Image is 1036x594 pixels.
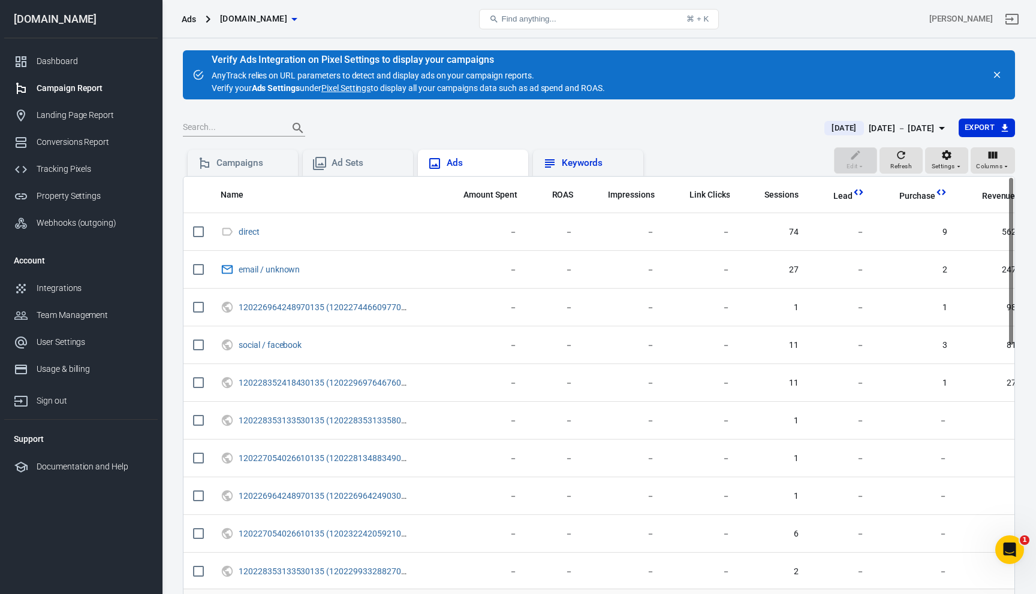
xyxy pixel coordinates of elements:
span: 74 [749,226,799,238]
a: Landing Page Report [4,102,158,129]
span: － [966,528,1028,540]
span: － [592,528,655,540]
div: ⌘ + K [686,14,709,23]
span: － [818,415,865,427]
span: Lead [833,190,853,202]
a: User Settings [4,329,158,356]
span: － [818,566,865,578]
a: 120228353133530135 (120229933288270135 - 120228353133620135 / paid / fb) [239,566,548,576]
div: Keywords [562,157,634,169]
svg: UTM & Web Traffic [221,564,234,578]
span: Link Clicks [689,189,730,201]
a: Conversions Report [4,129,158,156]
svg: UTM & Web Traffic [221,489,234,503]
span: － [966,490,1028,502]
span: － [674,415,730,427]
div: Landing Page Report [37,109,148,122]
div: Account id: VicIO3n3 [929,13,993,25]
span: － [592,453,655,465]
span: － [448,340,517,351]
span: － [966,415,1028,427]
a: 120228353133530135 (120228353133580135 - 120228353133620135 / paid / an) [239,416,550,425]
span: m3ta-stacking.com [220,11,287,26]
span: － [448,302,517,314]
span: The number of times your ads were on screen. [592,187,655,202]
li: Account [4,246,158,275]
div: Webhooks (outgoing) [37,217,148,229]
span: － [448,528,517,540]
div: AnyTrack relies on URL parameters to detect and display ads on your campaign reports. Verify your... [212,55,605,95]
span: － [448,377,517,389]
button: Search [284,114,312,143]
span: Impressions [608,189,655,201]
span: － [537,490,574,502]
span: － [818,377,865,389]
span: － [592,340,655,351]
span: － [674,490,730,502]
iframe: Intercom live chat [995,535,1024,564]
a: Sign out [998,5,1026,34]
span: 120227054026610135 (120232242059210135 - 120227054026660135 / paid / ig) [239,529,408,538]
svg: UTM & Web Traffic [221,300,234,314]
span: － [448,490,517,502]
span: Total revenue calculated by AnyTrack. [982,189,1016,203]
span: Columns [976,161,1002,172]
span: 11 [749,340,799,351]
a: Webhooks (outgoing) [4,210,158,237]
a: 120226964248970135 (120226964249030135 - 120226964248990135 / paid / fb) [239,491,548,501]
div: Property Settings [37,190,148,202]
div: Ads [182,13,196,25]
a: social / facebook [239,340,302,350]
span: － [592,377,655,389]
span: － [537,264,574,276]
span: The number of clicks on links within the ad that led to advertiser-specified destinations [689,187,730,202]
button: [DOMAIN_NAME] [215,8,302,30]
div: Ads [447,157,519,169]
span: 1 [1020,535,1029,545]
div: Conversions Report [37,136,148,148]
span: － [592,490,655,502]
span: － [674,264,730,276]
span: 120228353133530135 (120229933288270135 - 120228353133620135 / paid / fb) [239,567,408,575]
span: － [537,453,574,465]
svg: Email [221,262,234,277]
a: Team Management [4,302,158,329]
button: Settings [925,147,968,174]
span: － [818,302,865,314]
span: － [966,566,1028,578]
span: － [884,453,947,465]
svg: UTM & Web Traffic [221,526,234,541]
svg: Direct [221,225,234,239]
span: － [818,226,865,238]
span: [DATE] [827,122,861,134]
span: － [537,226,574,238]
span: 1 [749,415,799,427]
span: Sessions [764,189,799,201]
span: － [674,226,730,238]
span: － [537,340,574,351]
svg: UTM & Web Traffic [221,338,234,352]
span: － [674,340,730,351]
span: Name [221,189,259,201]
div: Verify Ads Integration on Pixel Settings to display your campaigns [212,54,605,66]
div: Tracking Pixels [37,163,148,175]
div: Integrations [37,282,148,295]
span: The number of clicks on links within the ad that led to advertiser-specified destinations [674,187,730,202]
svg: This column is calculated from AnyTrack real-time data [935,186,947,198]
span: 120226964248970135 (120226964249030135 - 120226964248990135 / paid / fb) [239,492,408,500]
span: Refresh [890,161,912,172]
span: 27 [749,264,799,276]
span: － [818,490,865,502]
input: Search... [183,120,279,136]
div: Sign out [37,395,148,407]
span: Settings [932,161,955,172]
span: － [448,226,517,238]
span: － [448,453,517,465]
div: Ad Sets [332,157,403,169]
button: Find anything...⌘ + K [479,9,719,29]
div: Usage & billing [37,363,148,375]
span: 120226964248970135 (120227446609770135 - 120226964248990135 / paid / fb) [239,303,408,311]
div: [DOMAIN_NAME] [4,14,158,25]
div: Campaigns [216,157,288,169]
a: email / unknown [239,265,300,274]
